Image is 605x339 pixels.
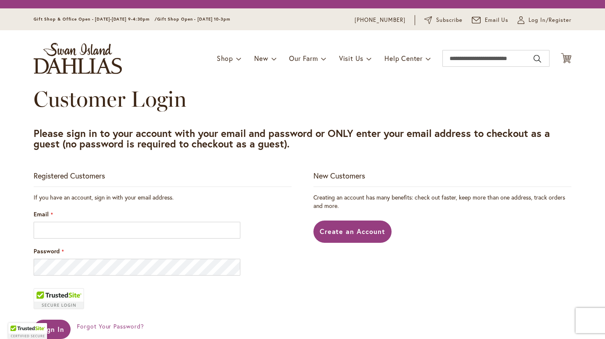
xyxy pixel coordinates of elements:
[518,16,571,24] a: Log In/Register
[313,171,365,181] strong: New Customers
[384,54,423,63] span: Help Center
[157,16,230,22] span: Gift Shop Open - [DATE] 10-3pm
[34,16,157,22] span: Gift Shop & Office Open - [DATE]-[DATE] 9-4:30pm /
[436,16,463,24] span: Subscribe
[313,193,571,210] p: Creating an account has many benefits: check out faster, keep more than one address, track orders...
[77,322,144,330] span: Forgot Your Password?
[77,322,144,331] a: Forgot Your Password?
[534,52,541,66] button: Search
[34,193,292,202] div: If you have an account, sign in with your email address.
[529,16,571,24] span: Log In/Register
[313,221,392,243] a: Create an Account
[34,126,550,150] strong: Please sign in to your account with your email and password or ONLY enter your email address to c...
[289,54,318,63] span: Our Farm
[320,227,386,236] span: Create an Account
[217,54,233,63] span: Shop
[339,54,363,63] span: Visit Us
[34,43,122,74] a: store logo
[355,16,405,24] a: [PHONE_NUMBER]
[472,16,509,24] a: Email Us
[254,54,268,63] span: New
[34,86,187,112] span: Customer Login
[34,171,105,181] strong: Registered Customers
[34,210,49,218] span: Email
[34,247,60,255] span: Password
[485,16,509,24] span: Email Us
[8,323,47,339] div: TrustedSite Certified
[40,325,64,334] span: Sign In
[34,288,84,309] div: TrustedSite Certified
[34,320,71,339] button: Sign In
[424,16,463,24] a: Subscribe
